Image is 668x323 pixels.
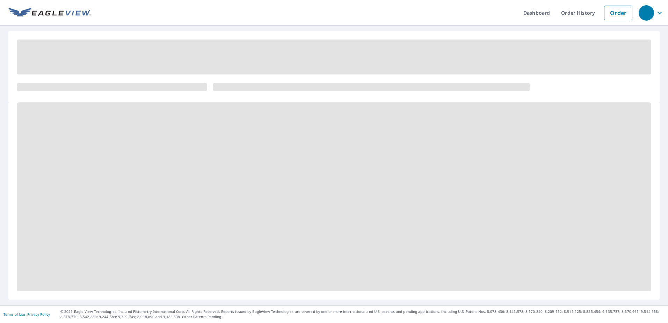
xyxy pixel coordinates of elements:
[27,312,50,317] a: Privacy Policy
[3,312,25,317] a: Terms of Use
[604,6,632,20] a: Order
[8,8,91,18] img: EV Logo
[3,312,50,316] p: |
[60,309,665,320] p: © 2025 Eagle View Technologies, Inc. and Pictometry International Corp. All Rights Reserved. Repo...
